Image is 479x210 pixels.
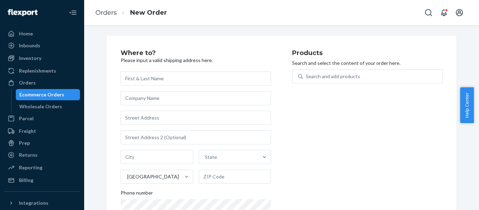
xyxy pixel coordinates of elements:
button: Open Search Box [421,6,436,20]
a: Orders [95,9,117,16]
input: Street Address [121,111,271,125]
div: Inbounds [19,42,40,49]
ol: breadcrumbs [90,2,173,23]
input: First & Last Name [121,72,271,86]
div: State [205,154,217,161]
div: Home [19,30,33,37]
a: Prep [4,137,80,149]
a: Billing [4,175,80,186]
a: Freight [4,126,80,137]
a: New Order [130,9,167,16]
span: Phone number [121,189,153,199]
button: Open account menu [452,6,466,20]
div: Billing [19,177,33,184]
div: Search and add products [306,73,360,80]
a: Wholesale Orders [16,101,80,112]
div: Replenishments [19,67,56,74]
button: Help Center [460,87,474,123]
a: Ecommerce Orders [16,89,80,100]
input: Street Address 2 (Optional) [121,130,271,144]
a: Reporting [4,162,80,173]
input: ZIP Code [199,170,271,184]
div: Ecommerce Orders [19,91,64,98]
button: Integrations [4,197,80,209]
input: City [121,150,193,164]
img: Flexport logo [8,9,38,16]
h2: Products [292,50,443,57]
a: Inbounds [4,40,80,51]
a: Home [4,28,80,39]
p: Search and select the content of your order here. [292,60,443,67]
button: Close Navigation [66,6,80,20]
div: Wholesale Orders [19,103,62,110]
h2: Where to? [121,50,271,57]
a: Orders [4,77,80,88]
div: Freight [19,128,36,135]
div: Returns [19,151,38,158]
div: Prep [19,140,30,147]
a: Inventory [4,53,80,64]
div: Orders [19,79,36,86]
div: Integrations [19,199,48,206]
a: Returns [4,149,80,161]
p: Please input a valid shipping address here. [121,57,271,64]
div: Parcel [19,115,34,122]
div: [GEOGRAPHIC_DATA] [127,173,179,180]
a: Parcel [4,113,80,124]
div: Inventory [19,55,41,62]
div: Reporting [19,164,42,171]
a: Replenishments [4,65,80,76]
button: Open notifications [437,6,451,20]
input: Company Name [121,91,271,105]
